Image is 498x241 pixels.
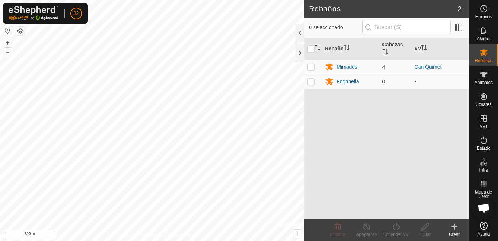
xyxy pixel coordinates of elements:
div: Mimades [336,63,357,71]
a: Contáctenos [166,232,190,238]
span: i [296,230,298,237]
div: Editar [411,231,440,238]
span: 2 [458,3,462,14]
span: 4 [382,64,385,70]
span: 0 seleccionado [309,24,362,31]
div: Fogonella [336,78,359,85]
div: Apagar VV [352,231,381,238]
span: Alertas [477,37,490,41]
span: Collares [475,102,491,107]
span: Eliminar [330,232,345,237]
th: Rebaño [322,38,379,60]
p-sorticon: Activar para ordenar [344,46,350,51]
p-sorticon: Activar para ordenar [315,46,320,51]
span: J2 [74,9,79,17]
a: Política de Privacidad [114,232,156,238]
button: i [293,230,301,238]
span: Ayuda [478,232,490,236]
th: Cabezas [380,38,412,60]
div: Crear [440,231,469,238]
div: Encender VV [381,231,411,238]
p-sorticon: Activar para ordenar [382,50,388,56]
th: VV [412,38,469,60]
span: Infra [479,168,488,172]
a: Can Quimet [415,64,442,70]
button: Capas del Mapa [16,27,25,35]
td: - [412,74,469,89]
span: VVs [479,124,487,129]
button: – [3,48,12,57]
span: Mapa de Calor [471,190,496,199]
p-sorticon: Activar para ordenar [421,46,427,51]
span: Rebaños [475,58,492,63]
input: Buscar (S) [362,20,451,35]
h2: Rebaños [309,4,458,13]
span: Horarios [475,15,492,19]
button: Restablecer Mapa [3,26,12,35]
a: Obre el xat [473,197,495,219]
span: Estado [477,146,490,150]
img: Logo Gallagher [9,6,58,21]
span: Animales [475,80,493,85]
a: Ayuda [469,219,498,239]
span: 0 [382,79,385,84]
button: + [3,38,12,47]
